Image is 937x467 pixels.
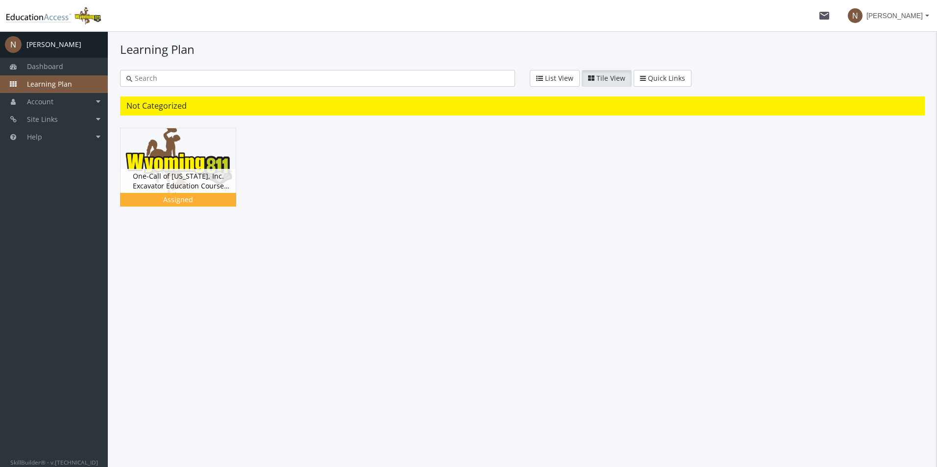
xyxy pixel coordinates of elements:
[10,458,98,466] small: SkillBuilder® - v.[TECHNICAL_ID]
[27,97,53,106] span: Account
[121,169,236,193] div: One-Call of [US_STATE], Inc. Excavator Education Course Version 5.0
[648,73,685,83] span: Quick Links
[26,40,81,49] div: [PERSON_NAME]
[27,132,42,141] span: Help
[545,73,573,83] span: List View
[120,128,251,221] div: One-Call of [US_STATE], Inc. Excavator Education Course Version 5.0
[27,115,58,124] span: Site Links
[27,79,72,89] span: Learning Plan
[866,7,923,24] span: [PERSON_NAME]
[132,73,509,83] input: Search
[596,73,625,83] span: Tile View
[5,36,22,53] span: N
[122,195,234,205] div: Assigned
[120,41,925,58] h1: Learning Plan
[848,8,863,23] span: N
[126,100,187,111] span: Not Categorized
[818,10,830,22] mat-icon: mail
[27,62,63,71] span: Dashboard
